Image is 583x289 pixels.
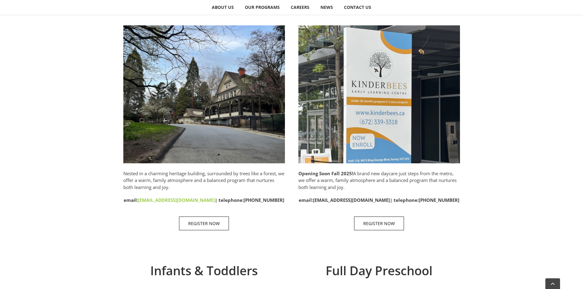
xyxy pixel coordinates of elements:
a: ABOUT US [207,1,239,13]
a: OUR PROGRAMS [240,1,285,13]
strong: email: | telephone: [124,197,284,203]
a: [PHONE_NUMBER] [244,197,284,203]
a: CAREERS [286,1,315,13]
a: [EMAIL_ADDRESS][DOMAIN_NAME] [138,197,215,203]
p: A brand new daycare just steps from the metro, we offer a warm, family atmosphere and a balanced ... [298,170,460,191]
span: ABOUT US [212,5,234,9]
a: [PHONE_NUMBER] [419,197,459,203]
span: CONTACT US [344,5,371,9]
span: OUR PROGRAMS [245,5,280,9]
span: CAREERS [291,5,309,9]
strong: email: | telephone: [299,197,459,203]
span: REGISTER NOW [188,221,220,226]
p: Nested in a charming heritage building, surrounded by trees like a forest, we offer a warm, famil... [123,170,285,191]
a: REGISTER NOW [354,217,404,230]
a: NEWS [315,1,338,13]
a: Surrey [298,24,460,31]
img: NorthVan2 [123,25,285,163]
span: NEWS [320,5,333,9]
a: REGISTER NOW [179,217,229,230]
a: [EMAIL_ADDRESS][DOMAIN_NAME] [313,197,390,203]
span: REGISTER NOW [363,221,395,226]
a: CONTACT US [339,1,377,13]
strong: Opening Soon Fall 2025! [298,170,353,176]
